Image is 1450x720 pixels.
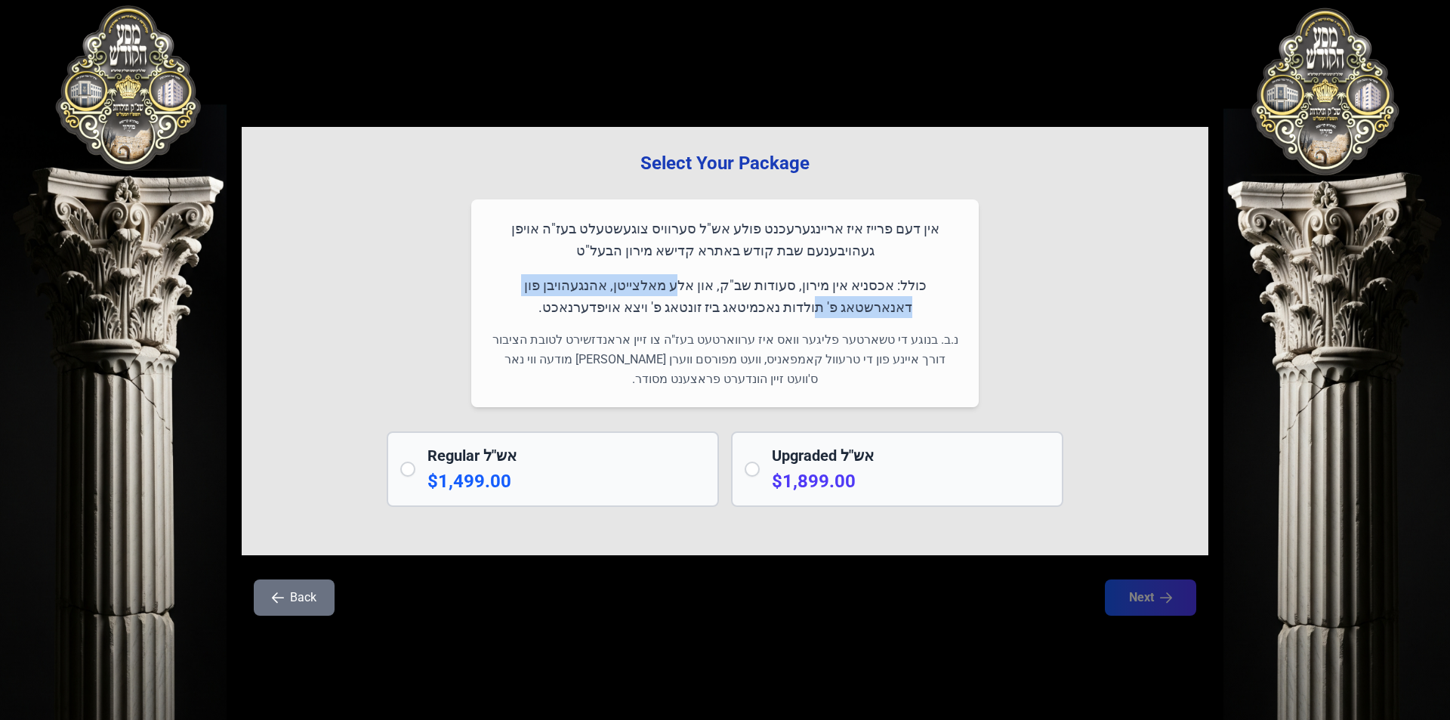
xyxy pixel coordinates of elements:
[489,218,961,262] p: אין דעם פרייז איז אריינגערעכנט פולע אש"ל סערוויס צוגעשטעלט בעז"ה אויפן געהויבענעם שבת קודש באתרא ...
[254,579,335,616] button: Back
[772,445,1050,466] h2: Upgraded אש"ל
[489,274,961,319] p: כולל: אכסניא אין מירון, סעודות שב"ק, און אלע מאלצייטן, אהנגעהויבן פון דאנארשטאג פ' תולדות נאכמיטא...
[427,445,705,466] h2: Regular אש"ל
[1105,579,1196,616] button: Next
[266,151,1184,175] h3: Select Your Package
[772,469,1050,493] p: $1,899.00
[489,330,961,389] p: נ.ב. בנוגע די טשארטער פליגער וואס איז ערווארטעט בעז"ה צו זיין אראנדזשירט לטובת הציבור דורך איינע ...
[427,469,705,493] p: $1,499.00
